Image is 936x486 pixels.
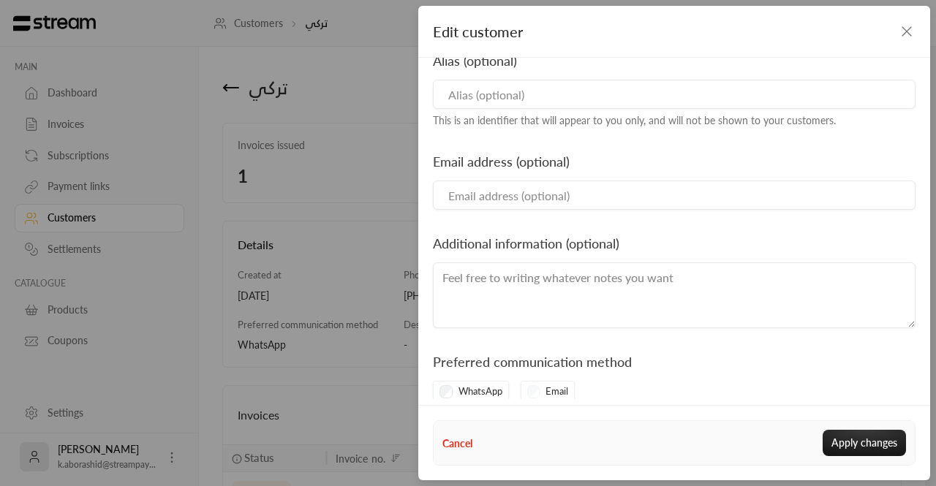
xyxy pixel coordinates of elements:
label: Email [546,384,568,399]
label: Preferred communication method [433,352,632,372]
label: Email address (optional) [433,151,570,172]
label: Additional information (optional) [433,233,619,254]
div: This is an identifier that will appear to you only, and will not be shown to your customers. [433,113,916,128]
button: Apply changes [823,430,906,456]
button: Cancel [442,436,472,451]
input: Email address (optional) [433,181,916,210]
input: Alias (optional) [433,80,916,109]
span: Edit customer [433,20,523,42]
label: Alias (optional) [433,50,517,71]
label: WhatsApp [458,384,502,399]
